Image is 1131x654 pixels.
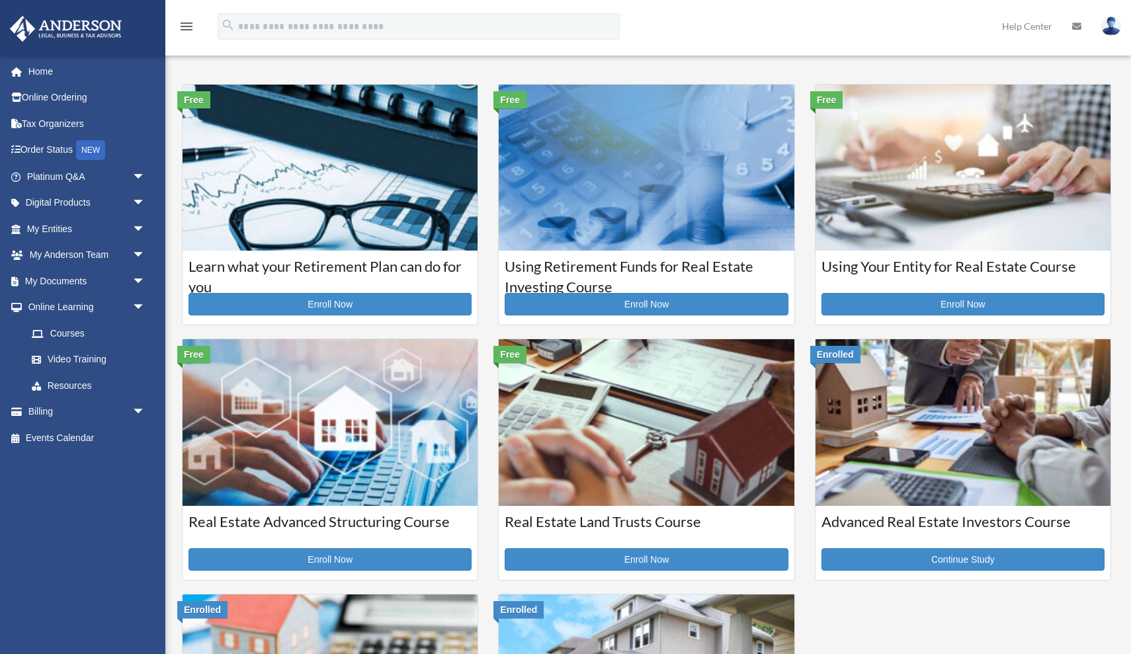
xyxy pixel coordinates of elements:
a: Enroll Now [505,293,788,315]
h3: Using Retirement Funds for Real Estate Investing Course [505,257,788,290]
h3: Real Estate Advanced Structuring Course [188,512,472,545]
h3: Real Estate Land Trusts Course [505,512,788,545]
div: Enrolled [493,601,544,618]
a: Home [9,58,165,85]
a: Courses [19,320,159,347]
a: Platinum Q&Aarrow_drop_down [9,163,165,190]
div: NEW [76,140,105,160]
h3: Using Your Entity for Real Estate Course [821,257,1105,290]
span: arrow_drop_down [132,163,159,190]
a: Digital Productsarrow_drop_down [9,190,165,216]
img: User Pic [1101,17,1121,36]
div: Free [810,91,843,108]
a: menu [179,23,194,34]
h3: Learn what your Retirement Plan can do for you [188,257,472,290]
span: arrow_drop_down [132,190,159,217]
div: Free [493,346,526,363]
a: Events Calendar [9,425,165,451]
a: Enroll Now [505,548,788,571]
a: Tax Organizers [9,110,165,137]
span: arrow_drop_down [132,242,159,269]
a: My Anderson Teamarrow_drop_down [9,242,165,268]
a: Online Ordering [9,85,165,111]
a: My Documentsarrow_drop_down [9,268,165,294]
i: menu [179,19,194,34]
div: Enrolled [810,346,860,363]
a: Online Learningarrow_drop_down [9,294,165,321]
a: Enroll Now [821,293,1105,315]
span: arrow_drop_down [132,399,159,426]
a: Enroll Now [188,293,472,315]
span: arrow_drop_down [132,294,159,321]
a: Continue Study [821,548,1105,571]
i: search [221,18,235,32]
span: arrow_drop_down [132,216,159,243]
div: Enrolled [177,601,228,618]
a: Enroll Now [188,548,472,571]
div: Free [493,91,526,108]
img: Anderson Advisors Platinum Portal [6,16,126,42]
h3: Advanced Real Estate Investors Course [821,512,1105,545]
a: Order StatusNEW [9,137,165,164]
a: Resources [19,372,165,399]
span: arrow_drop_down [132,268,159,295]
div: Free [177,346,210,363]
a: Video Training [19,347,165,373]
a: My Entitiesarrow_drop_down [9,216,165,242]
div: Free [177,91,210,108]
a: Billingarrow_drop_down [9,399,165,425]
